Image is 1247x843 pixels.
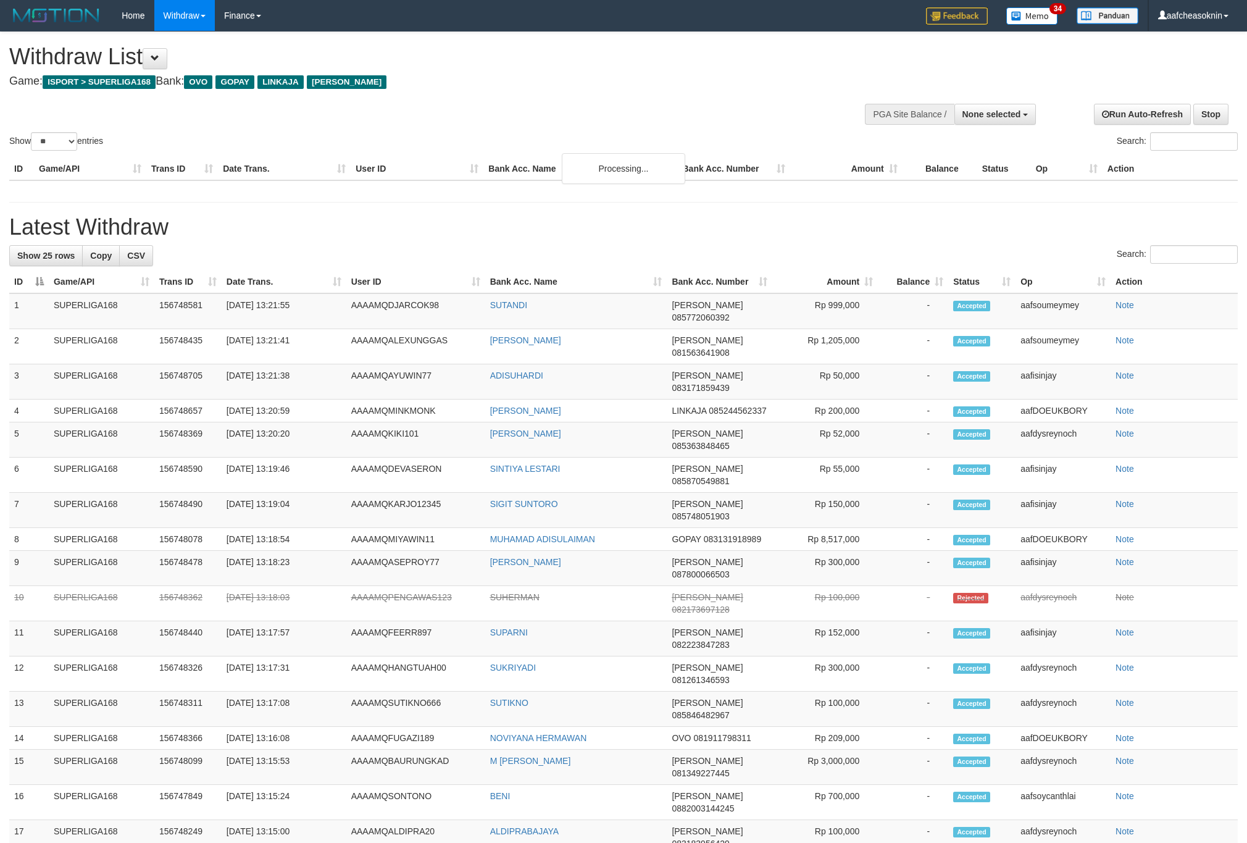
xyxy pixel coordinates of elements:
span: CSV [127,251,145,261]
span: [PERSON_NAME] [672,698,743,708]
td: aafisinjay [1016,621,1111,656]
td: - [878,329,948,364]
div: Processing... [562,153,685,184]
td: aafsoycanthlai [1016,785,1111,820]
span: LINKAJA [257,75,304,89]
td: 4 [9,400,49,422]
th: Bank Acc. Name: activate to sort column ascending [485,271,667,293]
a: ADISUHARDI [490,371,543,380]
span: Copy 085244562337 to clipboard [709,406,766,416]
td: [DATE] 13:16:08 [222,727,346,750]
td: 156748326 [154,656,222,692]
td: SUPERLIGA168 [49,528,154,551]
td: [DATE] 13:18:23 [222,551,346,586]
span: Copy 0882003144245 to clipboard [672,803,734,813]
td: aafDOEUKBORY [1016,528,1111,551]
td: [DATE] 13:20:20 [222,422,346,458]
td: aafisinjay [1016,493,1111,528]
td: 156748099 [154,750,222,785]
span: Accepted [953,757,990,767]
span: Rejected [953,593,988,603]
td: 6 [9,458,49,493]
td: [DATE] 13:18:03 [222,586,346,621]
td: AAAAMQMINKMONK [346,400,485,422]
td: 1 [9,293,49,329]
th: Action [1111,271,1238,293]
label: Search: [1117,245,1238,264]
span: GOPAY [672,534,701,544]
td: 156748435 [154,329,222,364]
td: aafsoumeymey [1016,329,1111,364]
td: SUPERLIGA168 [49,785,154,820]
span: [PERSON_NAME] [672,429,743,438]
td: AAAAMQPENGAWAS123 [346,586,485,621]
th: Date Trans.: activate to sort column ascending [222,271,346,293]
td: 3 [9,364,49,400]
td: aafdysreynoch [1016,422,1111,458]
td: SUPERLIGA168 [49,727,154,750]
span: LINKAJA [672,406,706,416]
td: Rp 8,517,000 [772,528,878,551]
td: SUPERLIGA168 [49,293,154,329]
td: [DATE] 13:15:24 [222,785,346,820]
td: AAAAMQKIKI101 [346,422,485,458]
td: SUPERLIGA168 [49,364,154,400]
td: Rp 50,000 [772,364,878,400]
img: Feedback.jpg [926,7,988,25]
td: - [878,750,948,785]
td: Rp 300,000 [772,656,878,692]
td: [DATE] 13:19:46 [222,458,346,493]
button: None selected [954,104,1036,125]
th: Bank Acc. Number [677,157,790,180]
td: - [878,727,948,750]
a: SUTIKNO [490,698,528,708]
td: AAAAMQASEPROY77 [346,551,485,586]
img: MOTION_logo.png [9,6,103,25]
a: Note [1116,429,1134,438]
span: OVO [184,75,212,89]
td: AAAAMQALEXUNGGAS [346,329,485,364]
span: 34 [1049,3,1066,14]
span: Copy 081911798311 to clipboard [693,733,751,743]
a: NOVIYANA HERMAWAN [490,733,587,743]
span: GOPAY [215,75,254,89]
span: [PERSON_NAME] [672,464,743,474]
a: SINTIYA LESTARI [490,464,561,474]
span: Accepted [953,500,990,510]
th: User ID [351,157,483,180]
h4: Game: Bank: [9,75,819,88]
td: - [878,621,948,656]
a: Run Auto-Refresh [1094,104,1191,125]
a: SUTANDI [490,300,527,310]
td: 8 [9,528,49,551]
a: [PERSON_NAME] [490,429,561,438]
a: Note [1116,733,1134,743]
span: Copy [90,251,112,261]
td: AAAAMQKARJO12345 [346,493,485,528]
td: 156748490 [154,493,222,528]
th: Game/API [34,157,146,180]
td: Rp 100,000 [772,586,878,621]
th: Op [1031,157,1103,180]
td: 156748478 [154,551,222,586]
td: AAAAMQDEVASERON [346,458,485,493]
td: SUPERLIGA168 [49,422,154,458]
th: Status: activate to sort column ascending [948,271,1016,293]
td: [DATE] 13:17:57 [222,621,346,656]
td: Rp 52,000 [772,422,878,458]
th: Op: activate to sort column ascending [1016,271,1111,293]
th: ID [9,157,34,180]
td: Rp 55,000 [772,458,878,493]
td: 156748590 [154,458,222,493]
span: Accepted [953,827,990,837]
td: [DATE] 13:21:55 [222,293,346,329]
span: Accepted [953,406,990,417]
span: [PERSON_NAME] [672,756,743,766]
td: AAAAMQDJARCOK98 [346,293,485,329]
span: Copy 083171859439 to clipboard [672,383,729,393]
td: Rp 150,000 [772,493,878,528]
a: Copy [82,245,120,266]
img: Button%20Memo.svg [1006,7,1058,25]
td: aafisinjay [1016,551,1111,586]
td: [DATE] 13:20:59 [222,400,346,422]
